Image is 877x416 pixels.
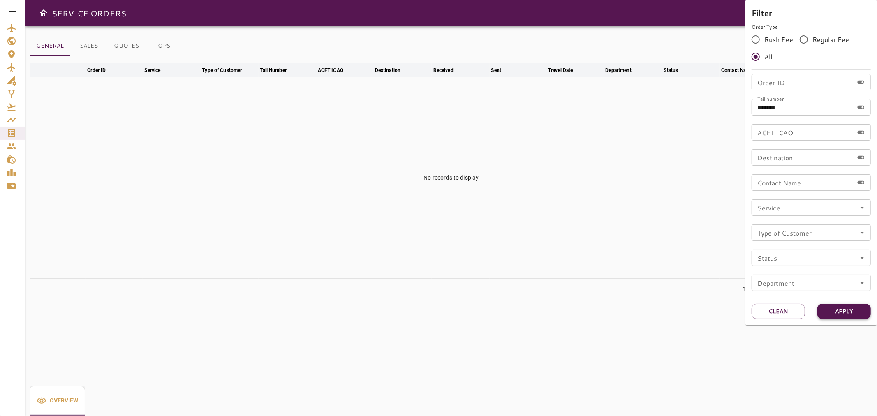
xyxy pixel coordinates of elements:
button: Clean [752,304,805,319]
h6: Filter [752,6,871,19]
button: Open [856,227,868,238]
button: Open [856,277,868,289]
button: Open [856,202,868,213]
span: All [764,52,772,62]
button: Open [856,252,868,263]
div: rushFeeOrder [752,31,871,65]
label: Tail number [757,95,784,102]
span: Regular Fee [812,35,849,44]
span: Rush Fee [764,35,793,44]
p: Order Type [752,23,871,31]
button: Apply [817,304,871,319]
